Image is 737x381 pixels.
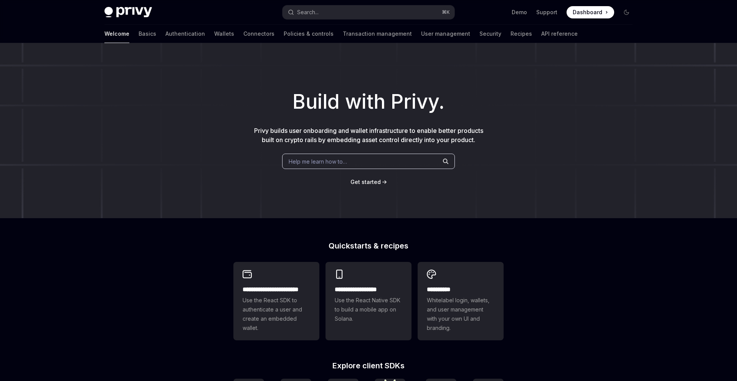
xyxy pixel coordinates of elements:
[233,242,504,250] h2: Quickstarts & recipes
[335,296,402,323] span: Use the React Native SDK to build a mobile app on Solana.
[104,7,152,18] img: dark logo
[243,25,274,43] a: Connectors
[12,87,725,117] h1: Build with Privy.
[418,262,504,340] a: **** *****Whitelabel login, wallets, and user management with your own UI and branding.
[214,25,234,43] a: Wallets
[511,25,532,43] a: Recipes
[139,25,156,43] a: Basics
[427,296,494,333] span: Whitelabel login, wallets, and user management with your own UI and branding.
[573,8,602,16] span: Dashboard
[421,25,470,43] a: User management
[479,25,501,43] a: Security
[620,6,633,18] button: Toggle dark mode
[104,25,129,43] a: Welcome
[233,362,504,369] h2: Explore client SDKs
[343,25,412,43] a: Transaction management
[350,178,381,186] a: Get started
[541,25,578,43] a: API reference
[512,8,527,16] a: Demo
[284,25,334,43] a: Policies & controls
[442,9,450,15] span: ⌘ K
[536,8,557,16] a: Support
[283,5,454,19] button: Search...⌘K
[165,25,205,43] a: Authentication
[289,157,347,166] span: Help me learn how to…
[350,179,381,185] span: Get started
[567,6,614,18] a: Dashboard
[326,262,411,340] a: **** **** **** ***Use the React Native SDK to build a mobile app on Solana.
[254,127,483,144] span: Privy builds user onboarding and wallet infrastructure to enable better products built on crypto ...
[297,8,319,17] div: Search...
[243,296,310,333] span: Use the React SDK to authenticate a user and create an embedded wallet.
